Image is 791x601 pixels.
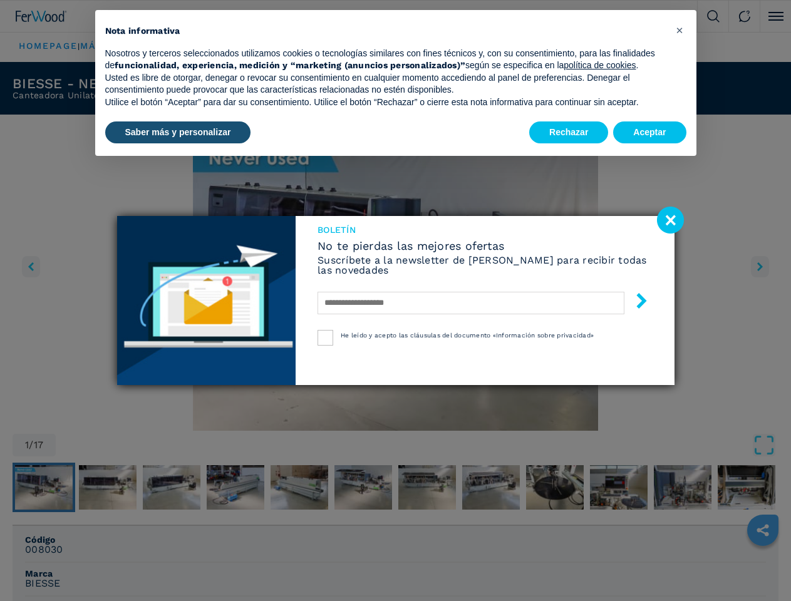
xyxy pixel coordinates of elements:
button: Saber más y personalizar [105,121,251,144]
span: Boletín [318,225,652,234]
strong: funcionalidad, experiencia, medición y “marketing (anuncios personalizados)” [115,60,465,70]
button: Aceptar [613,121,686,144]
button: Rechazar [529,121,608,144]
button: submit-button [621,288,649,317]
span: He leído y acepto las cláusulas del documento «Información sobre privacidad» [341,332,594,339]
span: × [676,23,683,38]
h6: Suscríbete a la newsletter de [PERSON_NAME] para recibir todas las novedades [318,255,652,275]
p: Utilice el botón “Aceptar” para dar su consentimiento. Utilice el botón “Rechazar” o cierre esta ... [105,96,666,109]
p: Usted es libre de otorgar, denegar o revocar su consentimiento en cualquier momento accediendo al... [105,72,666,96]
p: Nosotros y terceros seleccionados utilizamos cookies o tecnologías similares con fines técnicos y... [105,48,666,72]
h2: Nota informativa [105,25,666,38]
button: Cerrar esta nota informativa [670,20,690,40]
a: política de cookies [564,60,636,70]
img: Newsletter image [117,216,296,385]
span: No te pierdas las mejores ofertas [318,240,652,252]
